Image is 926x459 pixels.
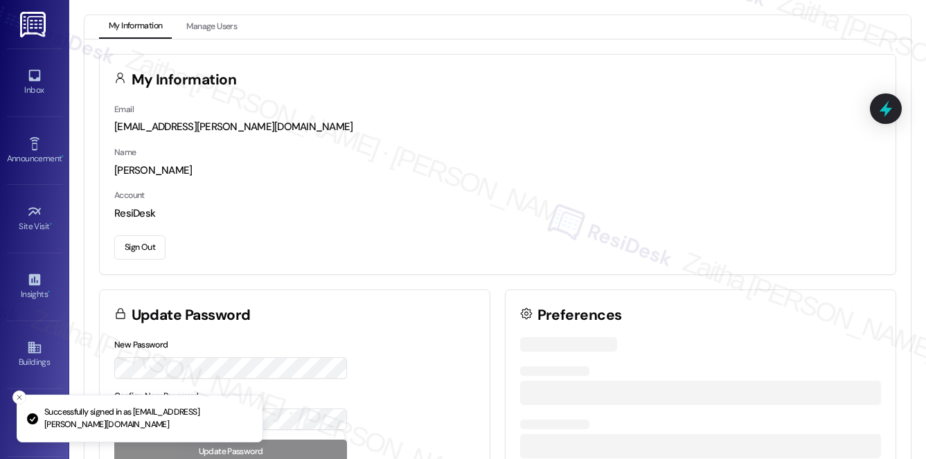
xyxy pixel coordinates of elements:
div: [PERSON_NAME] [114,163,881,178]
div: [EMAIL_ADDRESS][PERSON_NAME][DOMAIN_NAME] [114,120,881,134]
button: My Information [99,15,172,39]
h3: My Information [132,73,237,87]
span: • [62,152,64,161]
label: Email [114,104,134,115]
a: Insights • [7,268,62,305]
a: Site Visit • [7,200,62,237]
span: • [50,219,52,229]
img: ResiDesk Logo [20,12,48,37]
div: ResiDesk [114,206,881,221]
button: Sign Out [114,235,166,260]
button: Manage Users [177,15,247,39]
button: Close toast [12,390,26,404]
h3: Preferences [537,308,622,323]
label: Name [114,147,136,158]
label: Account [114,190,145,201]
label: New Password [114,339,168,350]
a: Inbox [7,64,62,101]
h3: Update Password [132,308,251,323]
p: Successfully signed in as [EMAIL_ADDRESS][PERSON_NAME][DOMAIN_NAME] [44,406,251,431]
a: Leads [7,404,62,442]
a: Buildings [7,336,62,373]
span: • [48,287,50,297]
